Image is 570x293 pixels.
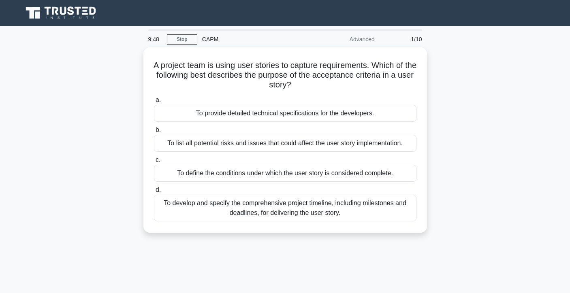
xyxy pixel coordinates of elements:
span: c. [156,156,160,163]
div: To develop and specify the comprehensive project timeline, including milestones and deadlines, fo... [154,195,416,221]
span: d. [156,186,161,193]
span: a. [156,96,161,103]
div: 1/10 [380,31,427,47]
h5: A project team is using user stories to capture requirements. Which of the following best describ... [153,60,417,90]
div: 9:48 [143,31,167,47]
div: CAPM [197,31,309,47]
div: To provide detailed technical specifications for the developers. [154,105,416,122]
div: To define the conditions under which the user story is considered complete. [154,165,416,182]
div: To list all potential risks and issues that could affect the user story implementation. [154,135,416,152]
a: Stop [167,34,197,45]
span: b. [156,126,161,133]
div: Advanced [309,31,380,47]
